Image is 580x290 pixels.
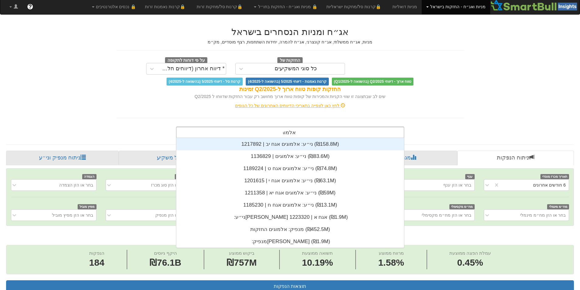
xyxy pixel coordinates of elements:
span: מח״מ מינמלי [547,204,569,209]
div: * דיווח אחרון (דיווחים חלקיים) [159,66,225,72]
span: ? [28,4,32,10]
span: מח״מ מקסימלי [449,204,475,209]
span: 0.45% [449,256,491,269]
div: 6 חודשים אחרונים [533,182,566,188]
div: ני״ע: ‏אלמוגים | 1136829 ‎(₪83.6M)‎ [176,150,404,162]
div: כל סוגי המשקיעים [275,66,317,72]
a: פרופיל משקיע [119,151,233,165]
span: מרווח ממוצע [379,250,404,256]
span: עמלת הפצה ממוצעת [449,250,491,256]
div: ני״ע: ‏[PERSON_NAME] אגח א | 1223320 ‎(₪1.9M)‎ [176,211,404,223]
span: קרנות נאמנות - דיווחי 5/2025 (בהשוואה ל-4/2025) [246,78,329,86]
span: על פי דוחות לתקופה [165,57,207,64]
div: ני״ע: ‏אלמוגים אגח ח | 1185230 ‎(₪13.1M)‎ [176,199,404,211]
span: תשואה ממוצעת [302,250,333,256]
div: grid [176,138,404,248]
a: ניתוח מנפיק וני״ע [6,151,119,165]
span: קרנות סל - דיווחי 5/2025 (בהשוואה ל-4/2025) [167,78,243,86]
span: הצמדה [82,174,97,179]
span: 1.58% [378,256,404,269]
span: 10.19% [302,256,333,269]
span: ביקוש ממוצע [229,250,255,256]
span: תאריך מכרז מוסדי [540,174,569,179]
span: 184 [89,256,104,269]
div: מנפיק: ‏[PERSON_NAME] ‎(₪1.9M)‎ [176,236,404,248]
h5: מניות, אג״ח ממשלתי, אג״ח קונצרני, אג״ח להמרה, יחידות השתתפות, רצף מוסדיים, מק״מ [117,40,464,44]
div: מנפיק: ‏אלמוגים החזקות ‎(₪452.5M)‎ [176,223,404,236]
div: בחר או הזן סוג מכרז [151,182,188,188]
h2: ניתוח הנפקות - 6 חודשים אחרונים [6,232,574,242]
div: לחץ כאן לצפייה בתאריכי הדיווחים האחרונים של כל הגופים [112,103,468,109]
div: בחר או הזן ענף [443,182,471,188]
span: סוג מכרז [175,174,191,179]
span: היקף גיוסים [154,250,177,256]
div: ני״ע: ‏אלמוגים אגח יא | 1211358 ‎(₪59M)‎ [176,187,404,199]
div: בחר או הזן מח״מ מקסימלי [422,212,471,218]
div: ני״ע: ‏אלמוגים אגח י | 1201615 ‎(₪63.1M)‎ [176,175,404,187]
div: החזקות קופות טווח ארוך ל-Q2/2025 זמינות [117,86,464,93]
span: ענף [465,174,475,179]
span: ₪76.1B [149,257,181,267]
div: בחר או הזן הצמדה [59,182,93,188]
h2: אג״ח ומניות הנסחרים בישראל [117,27,464,37]
a: ניתוח הנפקות [457,151,574,165]
h3: תוצאות הנפקות [11,284,569,289]
div: בחר או הזן מפיץ מוביל [52,212,93,218]
div: ני״ע: ‏אלמוגים אגח ט | 1189224 ‎(₪74.8M)‎ [176,162,404,175]
span: הנפקות [89,250,104,256]
span: מפיץ מוביל [78,204,97,209]
span: ₪757M [227,257,257,267]
span: טווח ארוך - דיווחי Q2/2025 (בהשוואה ל-Q1/2025) [332,78,413,86]
div: בחר או הזן מנפיק [155,212,188,218]
div: ני״ע: ‏אלמוגים אגח יב | 1217892 ‎(₪158.8M)‎ [176,138,404,150]
div: בחר או הזן מח״מ מינמלי [520,212,566,218]
div: שים לב שבתצוגה זו שווי הקניות והמכירות של קופות טווח ארוך מחושב רק עבור החזקות שדווחו ל Q2/2025 [117,93,464,100]
span: החזקות של [277,57,303,64]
